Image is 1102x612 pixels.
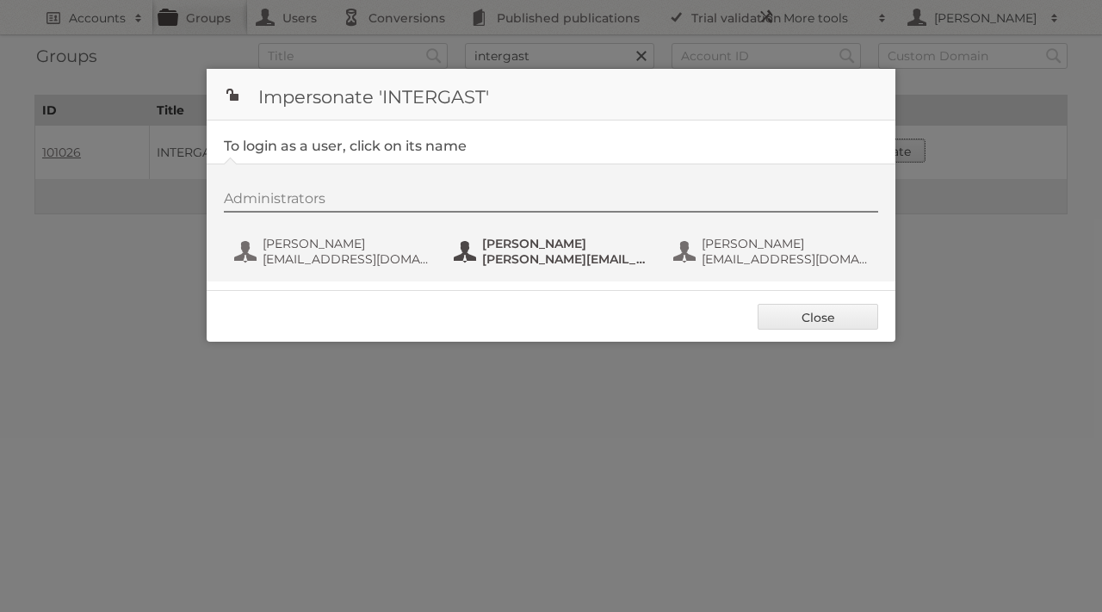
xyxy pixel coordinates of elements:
span: [PERSON_NAME] [702,236,869,251]
button: [PERSON_NAME] [EMAIL_ADDRESS][DOMAIN_NAME] [672,234,874,269]
span: [PERSON_NAME] [263,236,430,251]
span: [PERSON_NAME][EMAIL_ADDRESS][PERSON_NAME][DOMAIN_NAME] [482,251,649,267]
button: [PERSON_NAME] [PERSON_NAME][EMAIL_ADDRESS][PERSON_NAME][DOMAIN_NAME] [452,234,654,269]
legend: To login as a user, click on its name [224,138,467,154]
span: [EMAIL_ADDRESS][DOMAIN_NAME] [263,251,430,267]
button: [PERSON_NAME] [EMAIL_ADDRESS][DOMAIN_NAME] [232,234,435,269]
h1: Impersonate 'INTERGAST' [207,69,895,121]
span: [EMAIL_ADDRESS][DOMAIN_NAME] [702,251,869,267]
a: Close [758,304,878,330]
span: [PERSON_NAME] [482,236,649,251]
div: Administrators [224,190,878,213]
